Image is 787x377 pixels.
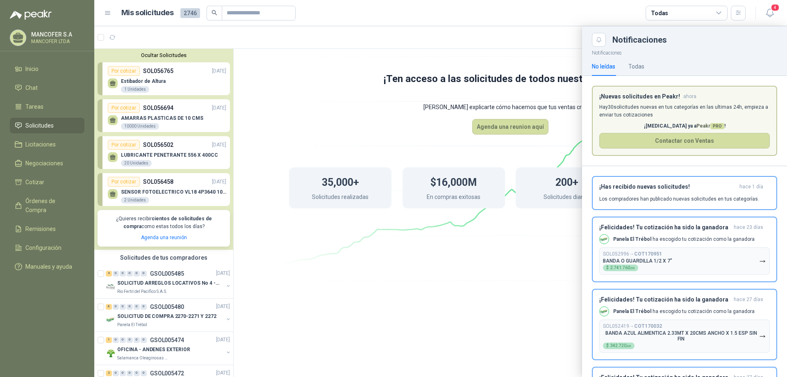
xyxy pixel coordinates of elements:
div: No leídas [592,62,615,71]
a: Chat [10,80,84,96]
b: Panela El Trébol [613,236,651,242]
button: SOL052419→COT170032BANDA AZUL ALIMENTICA 2.33MT X 20CMS ANCHO X 1.5 ESP SIN FIN$342.720,00 [599,320,770,353]
h3: ¡Felicidades! Tu cotización ha sido la ganadora [599,224,730,231]
span: Peakr [696,123,724,129]
b: COT170032 [634,323,662,329]
span: ,00 [626,344,631,348]
span: Licitaciones [25,140,56,149]
span: hace 23 días [734,224,763,231]
span: PRO [710,123,724,129]
h3: ¡Felicidades! Tu cotización ha sido la ganadora [599,296,730,303]
div: $ [603,343,635,349]
div: $ [603,265,638,271]
span: Chat [25,83,38,92]
span: Cotizar [25,178,44,187]
b: COT170951 [634,251,662,257]
button: Contactar con Ventas [599,133,770,149]
span: hace 1 día [739,183,763,190]
button: ¡Felicidades! Tu cotización ha sido la ganadorahace 23 días Company LogoPanela El Trébol ha escog... [592,217,777,282]
p: SOL052419 → [603,323,662,329]
span: Configuración [25,243,61,252]
a: Cotizar [10,174,84,190]
span: Negociaciones [25,159,63,168]
span: Inicio [25,64,39,73]
a: Configuración [10,240,84,256]
h3: ¡Has recibido nuevas solicitudes! [599,183,736,190]
p: Notificaciones [582,47,787,57]
div: Notificaciones [612,36,777,44]
span: 2.741.760 [610,266,635,270]
div: Todas [651,9,668,18]
button: ¡Felicidades! Tu cotización ha sido la ganadorahace 27 días Company LogoPanela El Trébol ha escog... [592,289,777,360]
a: Tareas [10,99,84,114]
b: Panela El Trébol [613,308,651,314]
h1: Mis solicitudes [121,7,174,19]
span: Remisiones [25,224,56,233]
p: ha escogido tu cotización como la ganadora [613,308,755,315]
p: BANDA AZUL ALIMENTICA 2.33MT X 20CMS ANCHO X 1.5 ESP SIN FIN [603,330,759,342]
a: Licitaciones [10,137,84,152]
img: Logo peakr [10,10,52,20]
button: Close [592,33,606,47]
span: 342.720 [610,344,631,348]
img: Company Logo [600,235,609,244]
a: Órdenes de Compra [10,193,84,218]
img: Company Logo [600,307,609,316]
span: Tareas [25,102,43,111]
p: Los compradores han publicado nuevas solicitudes en tus categorías. [599,195,759,203]
p: MANCOFER S.A [31,32,82,37]
p: ¡[MEDICAL_DATA] ya a ! [599,122,770,130]
span: Órdenes de Compra [25,196,77,215]
button: SOL052996→COT170951BANDA O GUARDILLA 1/2 X 7"$2.741.760,00 [599,247,770,275]
a: Solicitudes [10,118,84,133]
button: 4 [762,6,777,21]
a: Inicio [10,61,84,77]
span: ,00 [630,266,635,270]
span: hace 27 días [734,296,763,303]
p: ha escogido tu cotización como la ganadora [613,236,755,243]
span: ahora [683,93,696,100]
span: Solicitudes [25,121,54,130]
h3: ¡Nuevas solicitudes en Peakr! [599,93,680,100]
p: SOL052996 → [603,251,662,257]
div: Todas [628,62,644,71]
p: BANDA O GUARDILLA 1/2 X 7" [603,258,672,264]
p: MANCOFER LTDA [31,39,82,44]
span: search [212,10,217,16]
button: ¡Has recibido nuevas solicitudes!hace 1 día Los compradores han publicado nuevas solicitudes en t... [592,176,777,210]
p: Hay 30 solicitudes nuevas en tus categorías en las ultimas 24h, empieza a enviar tus cotizaciones [599,103,770,119]
span: 4 [771,4,780,11]
span: 2746 [180,8,200,18]
a: Negociaciones [10,155,84,171]
a: Remisiones [10,221,84,237]
a: Manuales y ayuda [10,259,84,274]
span: Manuales y ayuda [25,262,72,271]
